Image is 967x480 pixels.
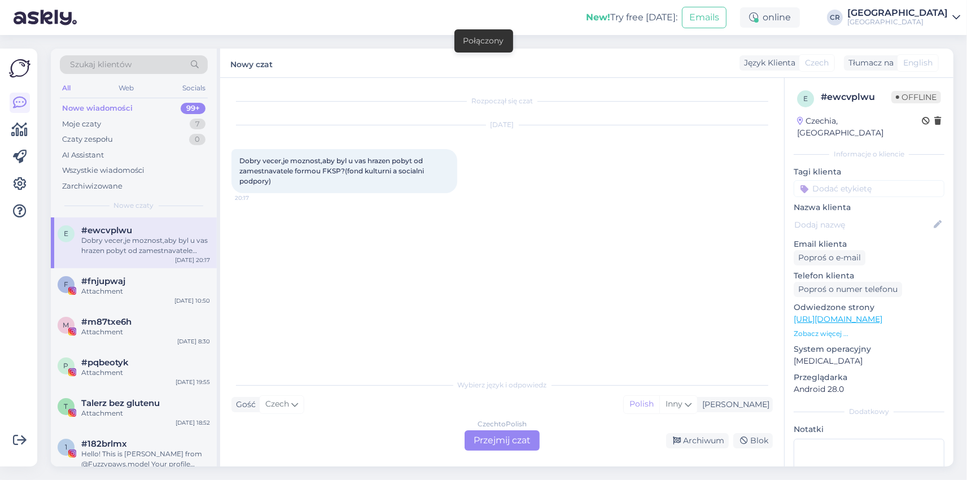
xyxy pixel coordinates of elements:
[794,282,902,297] div: Poproś o numer telefonu
[181,103,205,114] div: 99+
[64,229,68,238] span: e
[794,314,882,324] a: [URL][DOMAIN_NAME]
[794,238,944,250] p: Email klienta
[81,317,132,327] span: #m87txe6h
[62,103,133,114] div: Nowe wiadomości
[794,383,944,395] p: Android 28.0
[794,372,944,383] p: Przeglądarka
[62,165,145,176] div: Wszystkie wiadomości
[235,194,277,202] span: 20:17
[177,337,210,346] div: [DATE] 8:30
[847,18,948,27] div: [GEOGRAPHIC_DATA]
[794,424,944,435] p: Notatki
[189,134,205,145] div: 0
[794,166,944,178] p: Tagi klienta
[733,433,773,448] div: Blok
[740,57,795,69] div: Język Klienta
[698,399,769,411] div: [PERSON_NAME]
[176,378,210,386] div: [DATE] 19:55
[81,408,210,418] div: Attachment
[844,57,894,69] div: Tłumacz na
[794,343,944,355] p: System operacyjny
[891,91,941,103] span: Offline
[794,202,944,213] p: Nazwa klienta
[265,398,289,411] span: Czech
[230,55,273,71] label: Nowy czat
[682,7,727,28] button: Emails
[117,81,137,95] div: Web
[463,35,504,47] div: Połączony
[794,407,944,417] div: Dodatkowy
[174,296,210,305] div: [DATE] 10:50
[64,361,69,370] span: p
[797,115,922,139] div: Czechia, [GEOGRAPHIC_DATA]
[847,8,960,27] a: [GEOGRAPHIC_DATA][GEOGRAPHIC_DATA]
[60,81,73,95] div: All
[794,302,944,313] p: Odwiedzone strony
[70,59,132,71] span: Szukaj klientów
[624,396,659,413] div: Polish
[903,57,933,69] span: English
[794,149,944,159] div: Informacje o kliencie
[114,200,154,211] span: Nowe czaty
[794,329,944,339] p: Zobacz więcej ...
[231,399,256,411] div: Gość
[666,433,729,448] div: Archiwum
[794,355,944,367] p: [MEDICAL_DATA]
[62,150,104,161] div: AI Assistant
[81,225,132,235] span: #ewcvplwu
[81,439,127,449] span: #182brlmx
[81,449,210,469] div: Hello! This is [PERSON_NAME] from @Fuzzypaws.model Your profile caught our eye We are a world Fam...
[478,419,527,429] div: Czech to Polish
[803,94,808,103] span: e
[794,219,931,231] input: Dodaj nazwę
[81,235,210,256] div: Dobry vecer,je moznost,aby byl u vas hrazen pobyt od zamestnavatele formou FKSP?(fond kulturni a ...
[465,430,540,451] div: Przejmij czat
[239,156,426,185] span: Dobry vecer,je moznost,aby byl u vas hrazen pobyt od zamestnavatele formou FKSP?(fond kulturni a ...
[62,134,113,145] div: Czaty zespołu
[794,180,944,197] input: Dodać etykietę
[805,57,829,69] span: Czech
[821,90,891,104] div: # ewcvplwu
[64,280,68,289] span: f
[81,357,129,368] span: #pqbeotyk
[9,58,30,79] img: Askly Logo
[231,96,773,106] div: Rozpoczął się czat
[63,321,69,329] span: m
[740,7,800,28] div: online
[62,181,122,192] div: Zarchiwizowane
[65,443,67,451] span: 1
[62,119,101,130] div: Moje czaty
[231,120,773,130] div: [DATE]
[175,256,210,264] div: [DATE] 20:17
[81,368,210,378] div: Attachment
[794,250,865,265] div: Poproś o e-mail
[180,81,208,95] div: Socials
[81,327,210,337] div: Attachment
[827,10,843,25] div: CR
[64,402,68,411] span: T
[586,12,610,23] b: New!
[81,398,160,408] span: Talerz bez glutenu
[190,119,205,130] div: 7
[81,286,210,296] div: Attachment
[794,270,944,282] p: Telefon klienta
[231,380,773,390] div: Wybierz język i odpowiedz
[586,11,677,24] div: Try free [DATE]:
[176,418,210,427] div: [DATE] 18:52
[666,399,682,409] span: Inny
[847,8,948,18] div: [GEOGRAPHIC_DATA]
[81,276,125,286] span: #fnjupwaj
